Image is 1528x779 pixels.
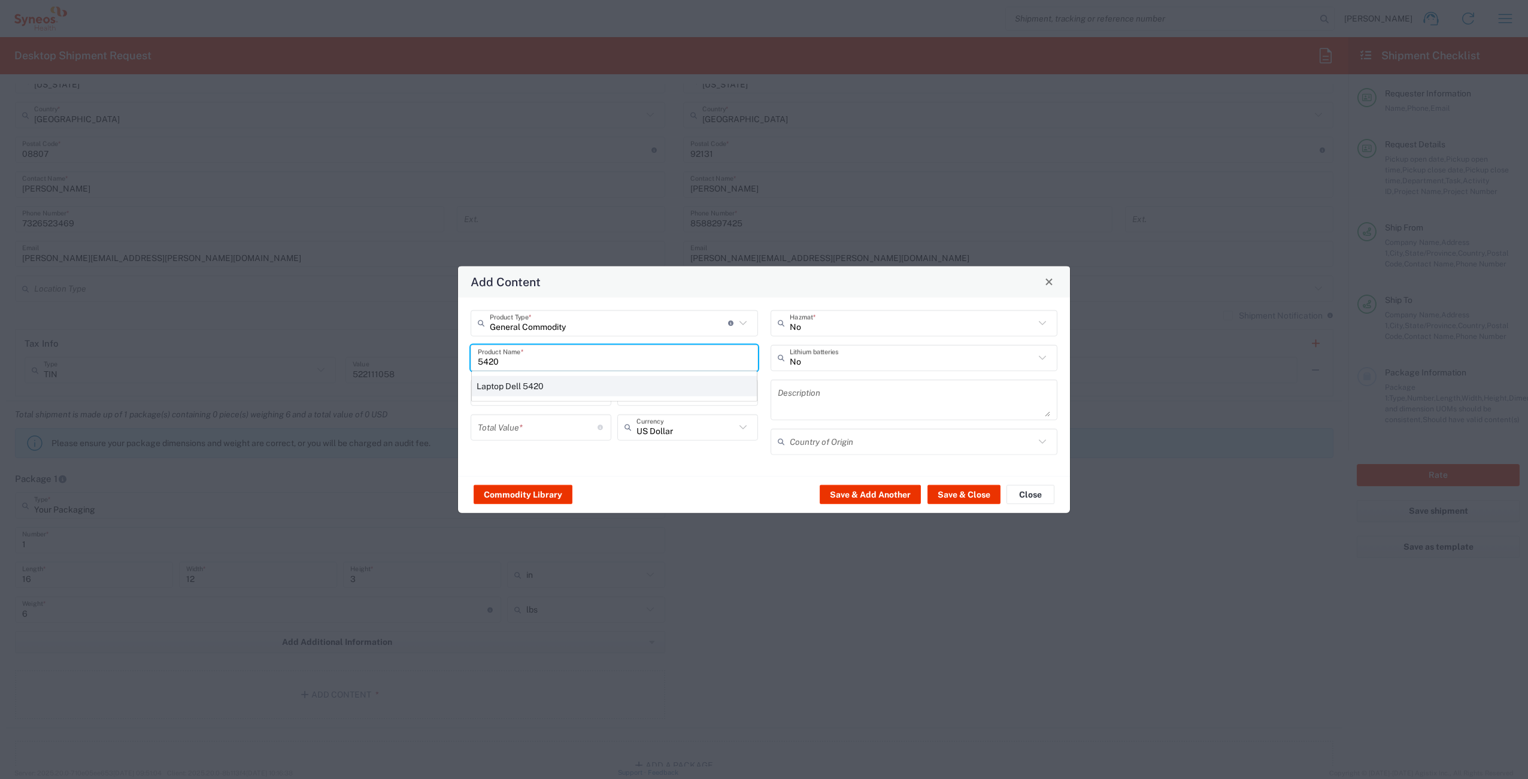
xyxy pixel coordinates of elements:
[471,273,541,290] h4: Add Content
[820,485,921,504] button: Save & Add Another
[1006,485,1054,504] button: Close
[474,485,572,504] button: Commodity Library
[472,375,757,396] div: Laptop Dell 5420
[1041,273,1057,290] button: Close
[927,485,1001,504] button: Save & Close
